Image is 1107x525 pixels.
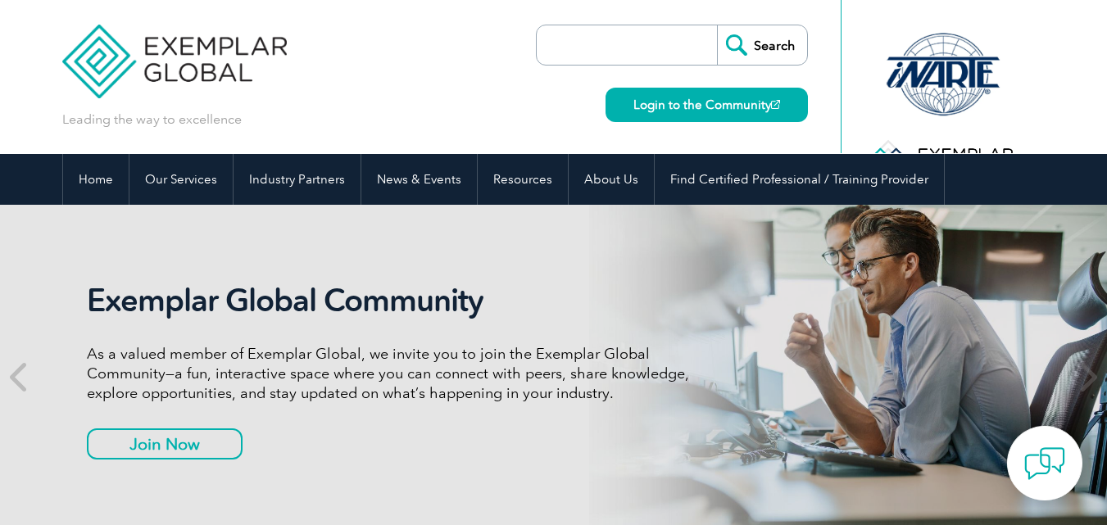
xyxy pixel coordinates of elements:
[606,88,808,122] a: Login to the Community
[361,154,477,205] a: News & Events
[63,154,129,205] a: Home
[717,25,807,65] input: Search
[87,282,701,319] h2: Exemplar Global Community
[569,154,654,205] a: About Us
[129,154,233,205] a: Our Services
[87,428,243,459] a: Join Now
[655,154,944,205] a: Find Certified Professional / Training Provider
[1024,443,1065,484] img: contact-chat.png
[771,100,780,109] img: open_square.png
[87,344,701,403] p: As a valued member of Exemplar Global, we invite you to join the Exemplar Global Community—a fun,...
[62,111,242,129] p: Leading the way to excellence
[234,154,361,205] a: Industry Partners
[478,154,568,205] a: Resources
